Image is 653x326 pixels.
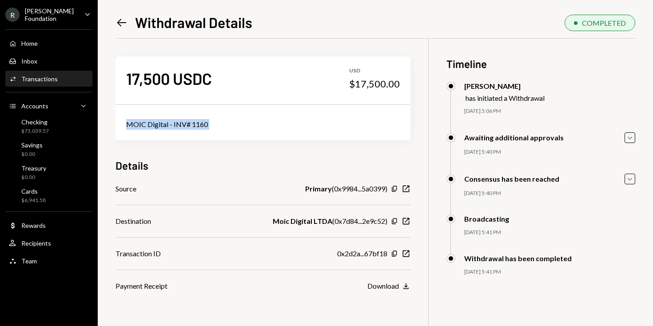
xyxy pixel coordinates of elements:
[464,190,635,197] div: [DATE] 5:40 PM
[25,7,77,22] div: [PERSON_NAME] Foundation
[337,248,387,259] div: 0x2d2a...67bf18
[126,68,212,88] div: 17,500 USDC
[5,185,92,206] a: Cards$6,941.58
[464,254,572,262] div: Withdrawal has been completed
[21,127,49,135] div: $73,039.57
[5,139,92,160] a: Savings$0.00
[5,253,92,269] a: Team
[5,35,92,51] a: Home
[464,268,635,276] div: [DATE] 5:41 PM
[5,98,92,114] a: Accounts
[5,71,92,87] a: Transactions
[21,102,48,110] div: Accounts
[5,53,92,69] a: Inbox
[115,216,151,227] div: Destination
[21,40,38,47] div: Home
[367,282,410,291] button: Download
[21,75,58,83] div: Transactions
[115,158,148,173] h3: Details
[5,8,20,22] div: R
[305,183,387,194] div: ( 0x9984...5a0399 )
[21,57,37,65] div: Inbox
[5,217,92,233] a: Rewards
[21,141,43,149] div: Savings
[5,162,92,183] a: Treasury$0.00
[464,229,635,236] div: [DATE] 5:41 PM
[21,164,46,172] div: Treasury
[446,56,635,71] h3: Timeline
[273,216,332,227] b: Moic Digital LTDA
[21,187,46,195] div: Cards
[464,175,559,183] div: Consensus has been reached
[21,197,46,204] div: $6,941.58
[115,281,167,291] div: Payment Receipt
[21,239,51,247] div: Recipients
[126,119,400,130] div: MOIC Digital - INV# 1160
[135,13,252,31] h1: Withdrawal Details
[582,19,626,27] div: COMPLETED
[464,82,545,90] div: [PERSON_NAME]
[5,235,92,251] a: Recipients
[21,174,46,181] div: $0.00
[21,118,49,126] div: Checking
[21,151,43,158] div: $0.00
[464,215,509,223] div: Broadcasting
[305,183,332,194] b: Primary
[273,216,387,227] div: ( 0x7d84...2e9c52 )
[21,222,46,229] div: Rewards
[349,78,400,90] div: $17,500.00
[115,248,161,259] div: Transaction ID
[115,183,136,194] div: Source
[5,115,92,137] a: Checking$73,039.57
[464,107,635,115] div: [DATE] 5:06 PM
[466,94,545,102] div: has initiated a Withdrawal
[367,282,399,290] div: Download
[464,148,635,156] div: [DATE] 5:40 PM
[464,133,564,142] div: Awaiting additional approvals
[21,257,37,265] div: Team
[349,67,400,75] div: USD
